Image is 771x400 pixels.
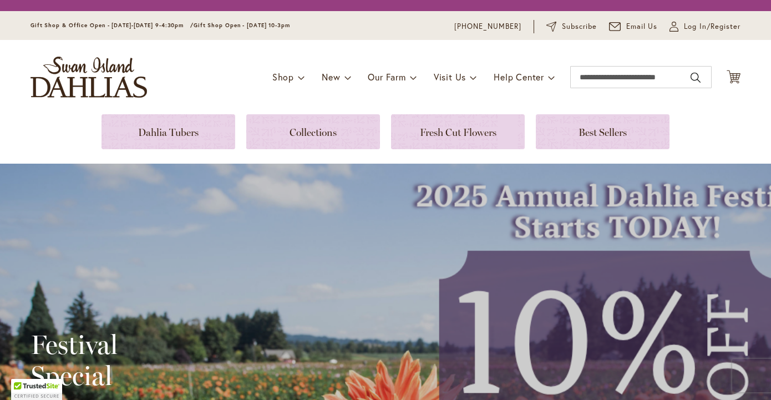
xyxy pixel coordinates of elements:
span: Email Us [626,21,658,32]
span: Gift Shop Open - [DATE] 10-3pm [194,22,290,29]
span: Log In/Register [684,21,740,32]
span: Visit Us [434,71,466,83]
a: Email Us [609,21,658,32]
button: Search [691,69,701,87]
span: Our Farm [368,71,405,83]
span: Gift Shop & Office Open - [DATE]-[DATE] 9-4:30pm / [31,22,194,29]
a: Log In/Register [669,21,740,32]
div: TrustedSite Certified [11,379,62,400]
a: Subscribe [546,21,597,32]
h2: Festival Special [31,329,318,391]
span: Help Center [494,71,544,83]
a: [PHONE_NUMBER] [454,21,521,32]
span: New [322,71,340,83]
span: Shop [272,71,294,83]
span: Subscribe [562,21,597,32]
a: store logo [31,57,147,98]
